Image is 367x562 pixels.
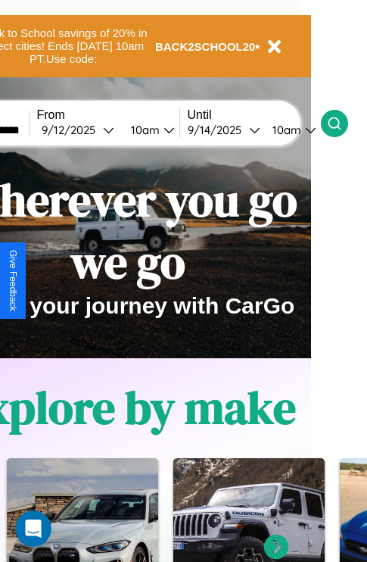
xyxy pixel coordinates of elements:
div: 9 / 14 / 2025 [188,123,249,137]
b: BACK2SCHOOL20 [155,40,256,53]
button: 10am [119,122,179,138]
div: 10am [265,123,305,137]
button: 10am [260,122,321,138]
div: 10am [123,123,163,137]
label: From [37,108,179,122]
div: 9 / 12 / 2025 [42,123,103,137]
label: Until [188,108,321,122]
button: 9/12/2025 [37,122,119,138]
iframe: Intercom live chat [15,510,51,547]
div: Give Feedback [8,250,18,311]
